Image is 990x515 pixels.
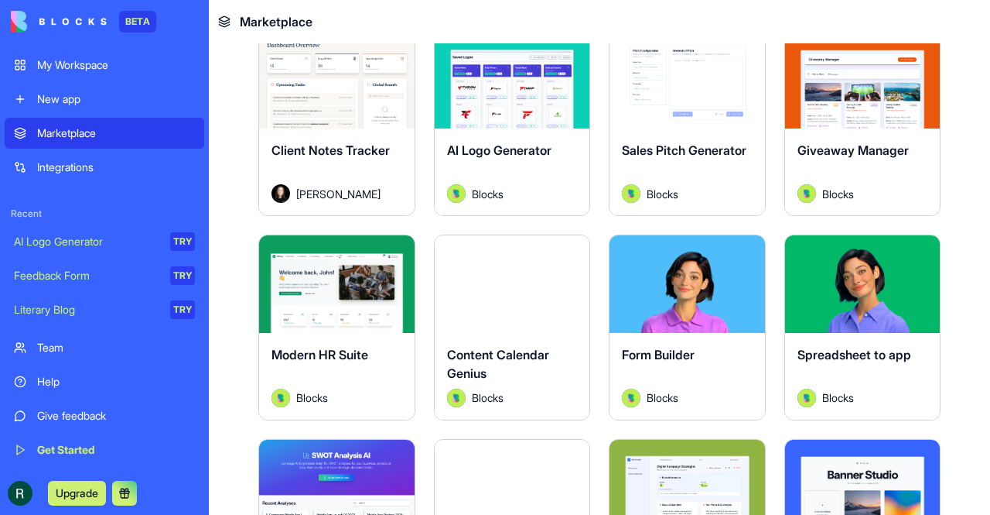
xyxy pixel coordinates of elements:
[37,408,195,424] div: Give feedback
[797,347,911,362] span: Spreadsheet to app
[447,389,466,407] img: Avatar
[37,374,195,390] div: Help
[797,389,816,407] img: Avatar
[14,268,159,283] div: Feedback Form
[822,186,854,202] span: Blocks
[5,332,204,363] a: Team
[170,266,195,285] div: TRY
[609,235,766,420] a: Form BuilderAvatarBlocks
[37,160,195,175] div: Integrations
[271,389,290,407] img: Avatar
[784,31,941,216] a: Giveaway ManagerAvatarBlocks
[797,142,909,158] span: Giveaway Manager
[5,226,204,257] a: AI Logo GeneratorTRY
[609,31,766,216] a: Sales Pitch GeneratorAvatarBlocks
[170,300,195,319] div: TRY
[647,186,678,202] span: Blocks
[271,347,368,362] span: Modern HR Suite
[434,235,591,420] a: Content Calendar GeniusAvatarBlocks
[37,57,195,73] div: My Workspace
[5,366,204,397] a: Help
[37,125,195,141] div: Marketplace
[5,50,204,81] a: My Workspace
[271,142,390,158] span: Client Notes Tracker
[296,186,381,202] span: [PERSON_NAME]
[822,390,854,406] span: Blocks
[622,184,640,203] img: Avatar
[472,186,504,202] span: Blocks
[258,31,415,216] a: Client Notes TrackerAvatar[PERSON_NAME]
[37,91,195,107] div: New app
[11,11,156,33] a: BETA
[5,294,204,325] a: Literary BlogTRY
[447,184,466,203] img: Avatar
[119,11,156,33] div: BETA
[622,142,746,158] span: Sales Pitch Generator
[5,434,204,465] a: Get Started
[14,302,159,318] div: Literary Blog
[8,481,32,506] img: ACg8ocKxvsvLnJIMEncMrUUtfcqeAUgarRVMERMsXRL71oVi0ghIcA=s96-c
[5,84,204,115] a: New app
[647,390,678,406] span: Blocks
[48,481,106,506] button: Upgrade
[622,347,695,362] span: Form Builder
[5,260,204,291] a: Feedback FormTRY
[240,12,312,31] span: Marketplace
[258,235,415,420] a: Modern HR SuiteAvatarBlocks
[434,31,591,216] a: AI Logo GeneratorAvatarBlocks
[37,442,195,458] div: Get Started
[472,390,504,406] span: Blocks
[5,152,204,183] a: Integrations
[5,208,204,220] span: Recent
[5,400,204,431] a: Give feedback
[271,184,290,203] img: Avatar
[5,118,204,149] a: Marketplace
[48,485,106,500] a: Upgrade
[797,184,816,203] img: Avatar
[14,234,159,249] div: AI Logo Generator
[447,347,549,381] span: Content Calendar Genius
[296,390,328,406] span: Blocks
[11,11,107,33] img: logo
[37,340,195,355] div: Team
[447,142,551,158] span: AI Logo Generator
[170,232,195,251] div: TRY
[784,235,941,420] a: Spreadsheet to appAvatarBlocks
[622,389,640,407] img: Avatar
